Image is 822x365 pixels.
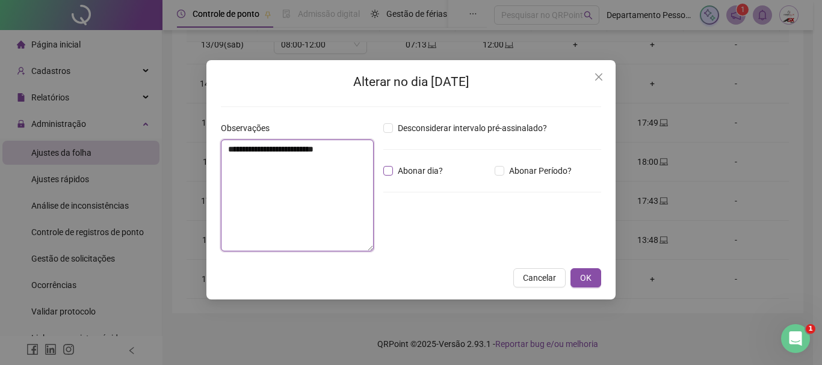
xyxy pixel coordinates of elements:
span: 1 [806,324,815,334]
span: Abonar dia? [393,164,448,177]
button: Cancelar [513,268,566,287]
span: Cancelar [523,271,556,284]
iframe: Intercom live chat [781,324,810,353]
span: Abonar Período? [504,164,576,177]
span: Desconsiderar intervalo pré-assinalado? [393,121,552,135]
h2: Alterar no dia [DATE] [221,72,601,92]
label: Observações [221,121,277,135]
button: OK [570,268,601,287]
button: Close [589,67,608,87]
span: close [594,72,604,82]
span: OK [580,271,592,284]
